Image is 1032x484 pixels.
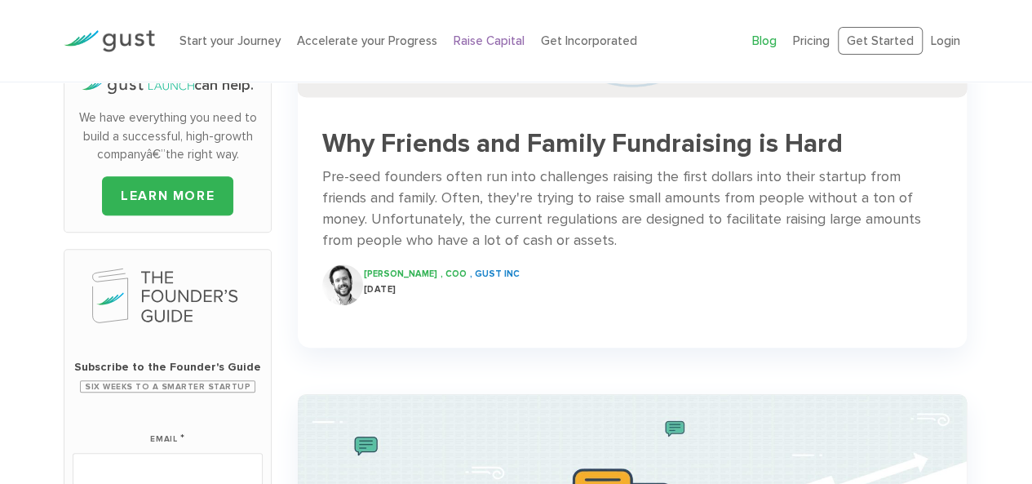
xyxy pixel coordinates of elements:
[838,27,923,56] a: Get Started
[454,33,525,48] a: Raise Capital
[80,380,255,393] span: Six Weeks to a Smarter Startup
[73,75,263,96] h4: can help.
[322,130,942,158] h3: Why Friends and Family Fundraising is Hard
[441,269,467,279] span: , COO
[73,109,263,164] p: We have everything you need to build a successful, high-growth companyâ€”the right way.
[64,30,155,52] img: Gust Logo
[322,264,363,305] img: Ryan Nash
[541,33,637,48] a: Get Incorporated
[364,284,396,295] span: [DATE]
[793,33,830,48] a: Pricing
[179,33,281,48] a: Start your Journey
[322,167,942,251] div: Pre-seed founders often run into challenges raising the first dollars into their startup from fri...
[931,33,960,48] a: Login
[364,269,437,279] span: [PERSON_NAME]
[73,359,263,375] span: Subscribe to the Founder's Guide
[102,176,233,215] a: LEARN MORE
[470,269,520,279] span: , Gust INC
[297,33,437,48] a: Accelerate your Progress
[752,33,777,48] a: Blog
[150,414,185,446] label: Email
